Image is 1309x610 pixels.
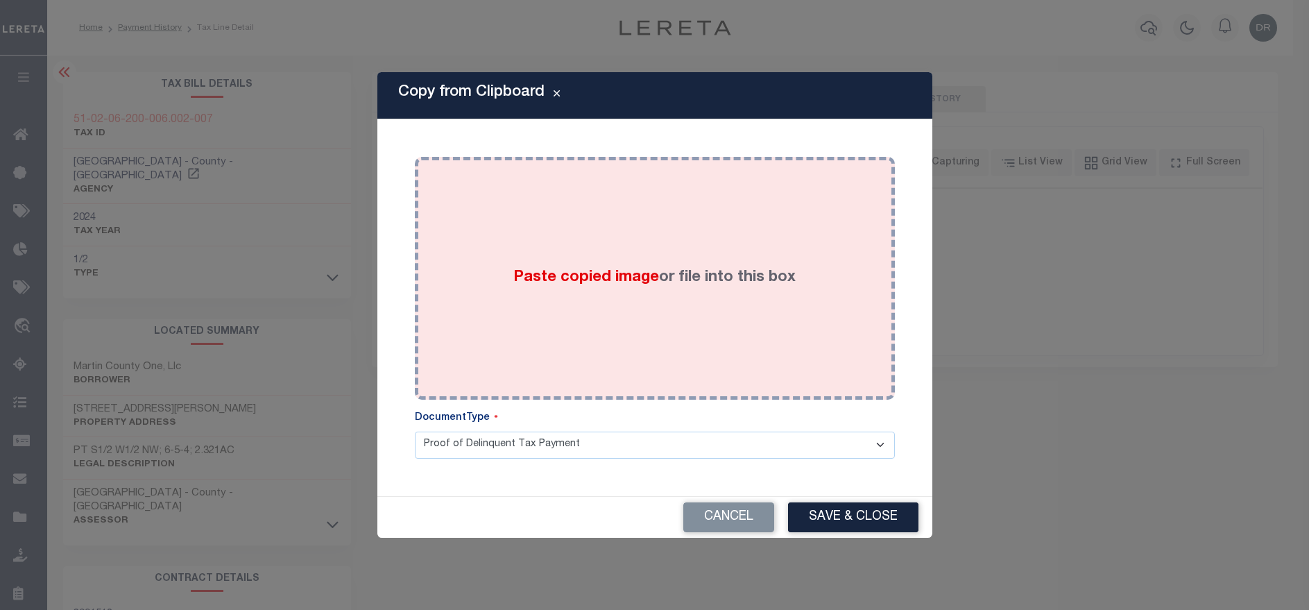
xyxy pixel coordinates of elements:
[683,502,774,532] button: Cancel
[788,502,918,532] button: Save & Close
[545,87,569,104] button: Close
[513,266,796,289] label: or file into this box
[398,83,545,101] h5: Copy from Clipboard
[415,411,498,426] label: DocumentType
[513,270,659,285] span: Paste copied image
